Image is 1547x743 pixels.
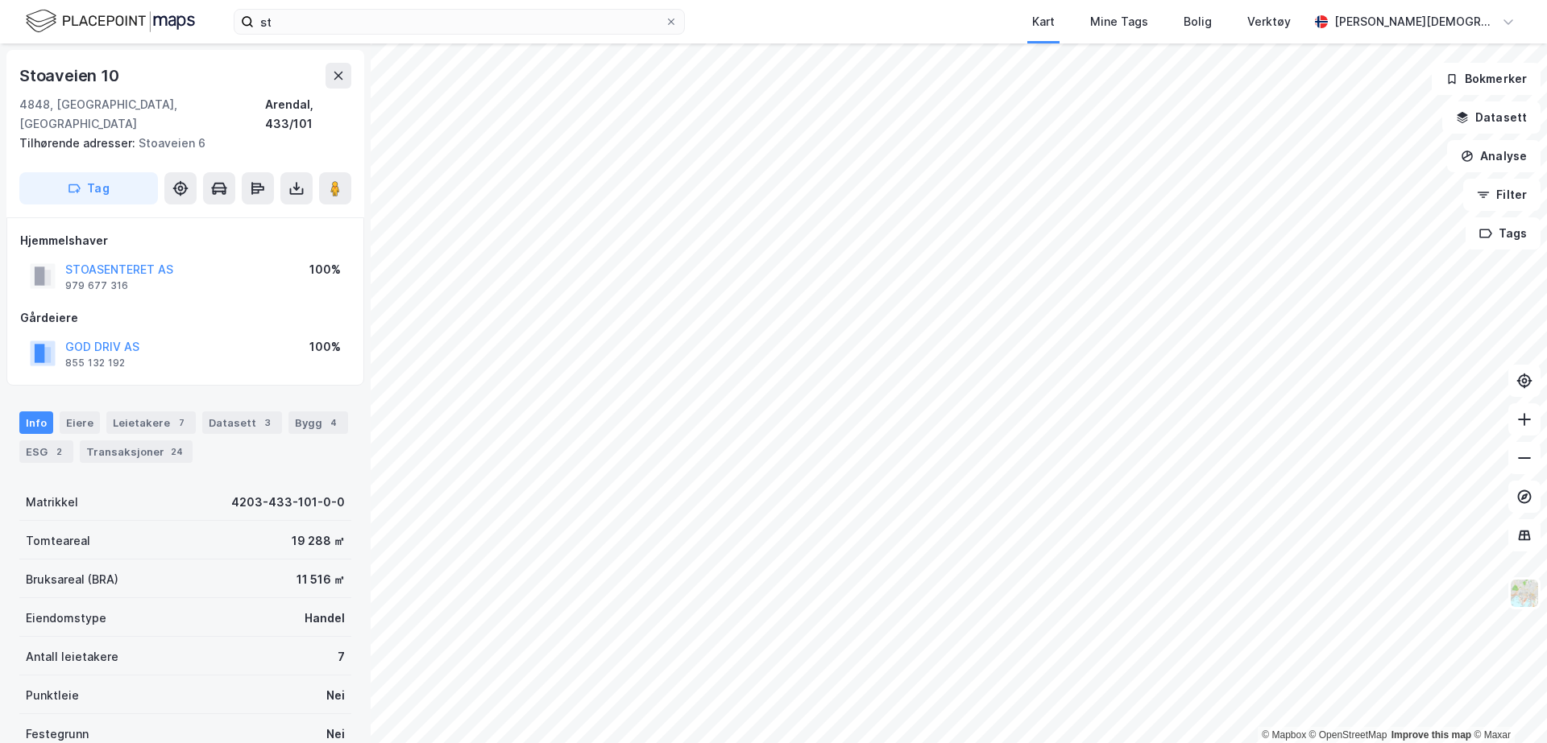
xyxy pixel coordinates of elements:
div: 100% [309,337,341,357]
div: 11 516 ㎡ [297,570,345,589]
div: 979 677 316 [65,279,128,292]
div: Info [19,411,53,434]
div: Arendal, 433/101 [265,95,351,134]
div: 100% [309,260,341,279]
div: Punktleie [26,686,79,705]
div: Leietakere [106,411,196,434]
div: Bruksareal (BRA) [26,570,118,589]
div: 19 288 ㎡ [292,531,345,551]
div: Handel [305,609,345,628]
div: Antall leietakere [26,647,118,667]
div: 7 [338,647,345,667]
button: Datasett [1442,101,1541,134]
div: Eiere [60,411,100,434]
div: 3 [259,415,276,431]
div: Kontrollprogram for chat [1466,666,1547,743]
button: Tag [19,172,158,204]
div: Transaksjoner [80,440,193,463]
div: ESG [19,440,73,463]
div: 24 [168,444,186,460]
a: Mapbox [1262,729,1306,741]
input: Søk på adresse, matrikkel, gårdeiere, leietakere eller personer [254,10,665,34]
img: Z [1509,578,1540,609]
button: Bokmerker [1432,63,1541,95]
div: 4848, [GEOGRAPHIC_DATA], [GEOGRAPHIC_DATA] [19,95,265,134]
div: Datasett [202,411,282,434]
div: 7 [173,415,189,431]
div: Bygg [288,411,348,434]
img: logo.f888ab2527a4732fd821a326f86c7f29.svg [26,7,195,35]
div: Tomteareal [26,531,90,551]
iframe: Chat Widget [1466,666,1547,743]
div: Stoaveien 6 [19,134,338,153]
div: Matrikkel [26,493,78,512]
div: Mine Tags [1090,12,1148,31]
a: OpenStreetMap [1309,729,1387,741]
button: Analyse [1447,140,1541,172]
div: 4203-433-101-0-0 [231,493,345,512]
div: Bolig [1184,12,1212,31]
button: Tags [1466,217,1541,250]
span: Tilhørende adresser: [19,136,139,150]
button: Filter [1463,179,1541,211]
div: Eiendomstype [26,609,106,628]
div: Stoaveien 10 [19,63,122,89]
div: Kart [1032,12,1055,31]
div: Verktøy [1247,12,1291,31]
div: 855 132 192 [65,357,125,369]
div: 2 [51,444,67,460]
div: [PERSON_NAME][DEMOGRAPHIC_DATA] [1334,12,1495,31]
div: Nei [326,686,345,705]
div: 4 [326,415,342,431]
div: Hjemmelshaver [20,231,350,250]
a: Improve this map [1391,729,1471,741]
div: Gårdeiere [20,308,350,328]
